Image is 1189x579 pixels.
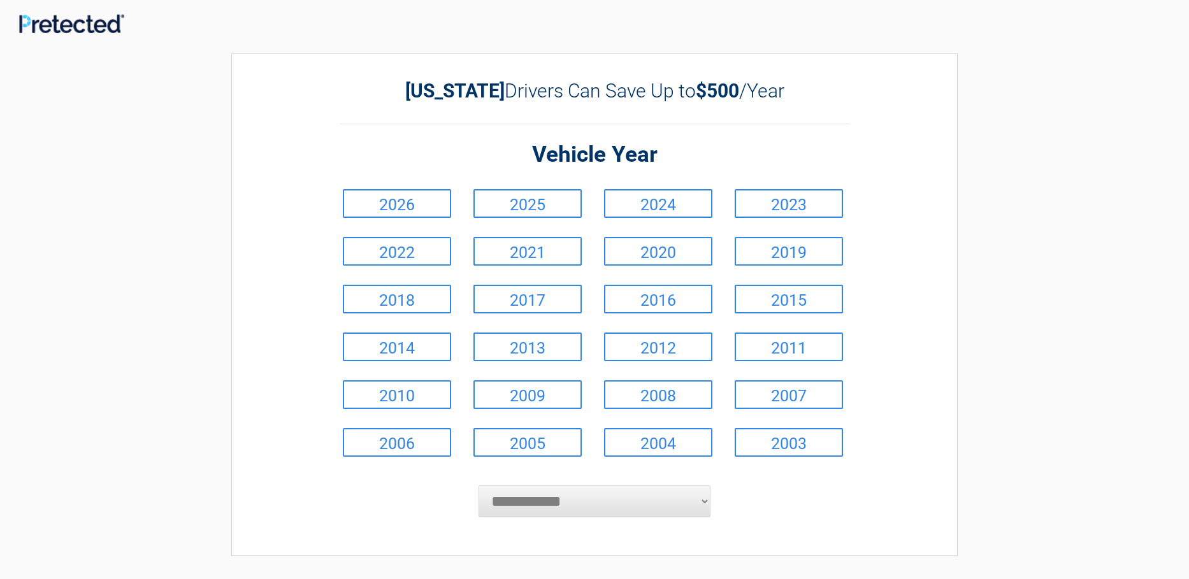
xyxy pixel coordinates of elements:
h2: Drivers Can Save Up to /Year [340,80,849,102]
a: 2019 [735,237,843,266]
a: 2010 [343,380,451,409]
a: 2022 [343,237,451,266]
b: $500 [696,80,739,102]
h2: Vehicle Year [340,140,849,170]
a: 2009 [473,380,582,409]
a: 2013 [473,332,582,361]
a: 2014 [343,332,451,361]
img: Main Logo [19,14,124,33]
a: 2026 [343,189,451,218]
a: 2023 [735,189,843,218]
a: 2021 [473,237,582,266]
a: 2008 [604,380,712,409]
b: [US_STATE] [405,80,505,102]
a: 2015 [735,285,843,313]
a: 2006 [343,428,451,457]
a: 2020 [604,237,712,266]
a: 2024 [604,189,712,218]
a: 2007 [735,380,843,409]
a: 2017 [473,285,582,313]
a: 2003 [735,428,843,457]
a: 2011 [735,332,843,361]
a: 2004 [604,428,712,457]
a: 2025 [473,189,582,218]
a: 2016 [604,285,712,313]
a: 2012 [604,332,712,361]
a: 2005 [473,428,582,457]
a: 2018 [343,285,451,313]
